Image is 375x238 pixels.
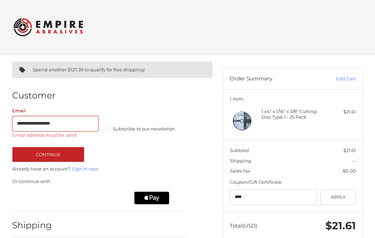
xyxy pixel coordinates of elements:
[261,109,323,120] h4: 1 x 4" x 1/16" x 3/8" Cutting Disc Type 1 - 25 Pack
[12,132,99,138] label: Email address must be valid
[324,109,356,116] div: $21.61
[12,108,99,114] label: Email
[230,148,249,153] span: Subtotal
[230,222,257,229] span: Total (USD)
[12,147,84,162] button: Continue
[325,219,356,232] span: $21.61
[10,192,65,204] iframe: PayPal-paypal
[12,166,185,173] p: Already have an account?
[14,14,83,41] img: Empire Abrasives
[230,189,317,205] input: Gift Certificate or Coupon Code
[316,76,356,82] a: Edit Cart
[343,148,356,153] span: $21.61
[12,178,185,185] p: Or continue with
[12,90,56,101] h2: Customer
[72,192,128,204] iframe: PayPal-paylater
[230,158,251,164] span: Shipping
[33,67,145,72] span: Spend another $127.39 to qualify for free shipping!
[12,220,53,231] h2: Shipping
[230,76,316,82] h3: Order Summary
[230,96,356,102] h3: 1 Item
[352,158,356,164] span: --
[72,166,98,172] a: Sign in now
[343,168,356,174] span: $0.00
[113,126,176,132] span: Subscribe to our newsletter.
[230,179,356,186] div: Coupon/Gift Certificate
[230,168,250,174] span: Sales Tax
[320,189,356,205] button: Apply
